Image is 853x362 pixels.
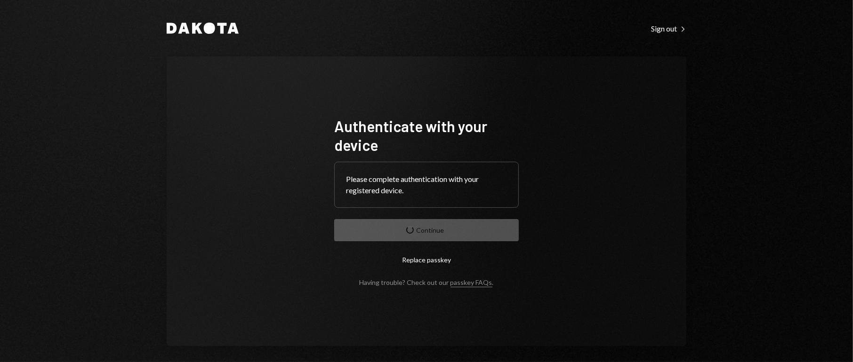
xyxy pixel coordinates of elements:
[334,117,519,154] h1: Authenticate with your device
[451,278,492,287] a: passkey FAQs
[334,249,519,271] button: Replace passkey
[651,23,686,33] a: Sign out
[360,278,494,286] div: Having trouble? Check out our .
[651,24,686,33] div: Sign out
[346,173,507,196] div: Please complete authentication with your registered device.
